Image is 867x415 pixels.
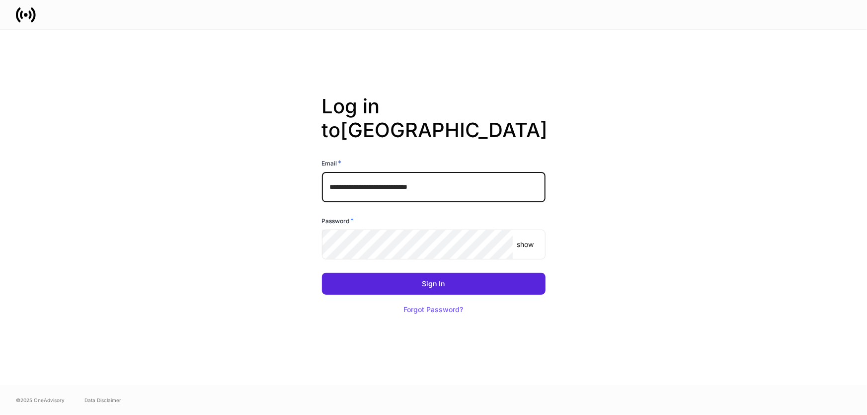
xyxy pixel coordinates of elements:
[322,216,354,226] h6: Password
[517,240,534,249] p: show
[392,299,476,321] button: Forgot Password?
[404,306,464,313] div: Forgot Password?
[322,158,342,168] h6: Email
[84,396,121,404] a: Data Disclaimer
[322,94,546,158] h2: Log in to [GEOGRAPHIC_DATA]
[322,273,546,295] button: Sign In
[422,280,445,287] div: Sign In
[16,396,65,404] span: © 2025 OneAdvisory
